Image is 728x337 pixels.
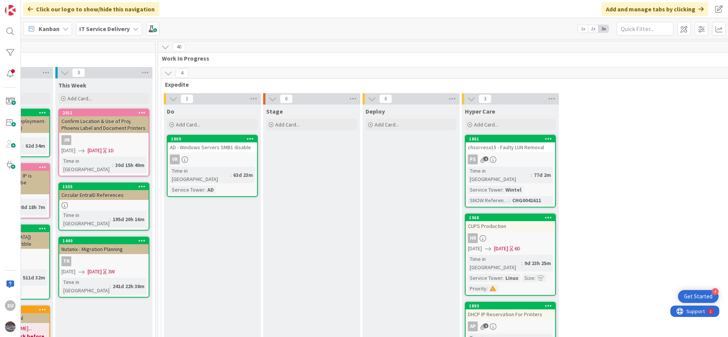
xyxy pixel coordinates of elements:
[59,135,149,145] div: JM
[684,293,712,300] div: Get Started
[204,186,206,194] span: :
[483,156,488,161] span: 2
[61,256,71,266] div: TK
[168,136,257,152] div: 1869AD - Windows Servers SMB1 disable
[173,42,185,51] span: 40
[61,278,110,295] div: Time in [GEOGRAPHIC_DATA]
[61,147,75,154] span: [DATE]
[21,273,47,282] div: 511d 32m
[504,274,520,282] div: Linux
[712,288,719,295] div: 4
[466,321,555,331] div: AP
[469,136,555,142] div: 1861
[522,274,534,282] div: Size
[466,233,555,243] div: HR
[22,142,24,150] span: :
[176,69,188,78] span: 4
[206,186,216,194] div: AD
[79,25,130,33] b: IT Service Delivery
[466,309,555,319] div: DHCP IP Reservation For Printers
[468,186,502,194] div: Service Tower
[5,300,16,311] div: SU
[521,259,522,267] span: :
[14,203,47,211] div: 108d 18h 7m
[466,303,555,319] div: 1893DHCP IP Reservation For Printers
[67,95,92,102] span: Add Card...
[170,186,204,194] div: Service Tower
[58,109,149,176] a: 2011Confirm Location & Use of Proj. Phoenix Label and Document PrintersJM[DATE][DATE]1DTime in [G...
[466,303,555,309] div: 1893
[5,321,16,332] img: avatar
[466,142,555,152] div: chssrvesx15 - Faulty LUN Removal
[515,245,520,253] div: 6D
[469,215,555,220] div: 1968
[468,196,509,204] div: SNOW Reference Number
[63,238,149,243] div: 1440
[59,237,149,244] div: 1440
[112,161,113,169] span: :
[468,284,486,293] div: Priority
[280,94,293,103] span: 0
[230,171,231,179] span: :
[479,94,491,103] span: 3
[502,274,504,282] span: :
[466,136,555,142] div: 1861
[59,109,149,116] div: 2011
[168,136,257,142] div: 1869
[522,259,553,267] div: 9d 23h 25m
[465,135,556,208] a: 1861chssrvesx15 - Faulty LUN RemovalPSTime in [GEOGRAPHIC_DATA]:77d 2mService Tower:WintelSNOW Re...
[59,116,149,133] div: Confirm Location & Use of Proj. Phoenix Label and Document Printers
[168,142,257,152] div: AD - Windows Servers SMB1 disable
[469,303,555,309] div: 1893
[111,215,146,223] div: 195d 20h 16m
[61,211,110,228] div: Time in [GEOGRAPHIC_DATA]
[39,3,41,9] div: 1
[167,135,258,197] a: 1869AD - Windows Servers SMB1 disableVKTime in [GEOGRAPHIC_DATA]:63d 23mService Tower:AD
[466,221,555,231] div: CUPS Production
[39,24,60,33] span: Kanban
[88,147,102,154] span: [DATE]
[59,183,149,190] div: 1535
[171,136,257,142] div: 1869
[170,167,230,183] div: Time in [GEOGRAPHIC_DATA]
[61,268,75,276] span: [DATE]
[24,142,47,150] div: 62d 34m
[110,282,111,290] span: :
[366,108,385,115] span: Deploy
[465,214,556,296] a: 1968CUPS ProductionHR[DATE][DATE]6DTime in [GEOGRAPHIC_DATA]:9d 23h 25mService Tower:LinuxSize:Pr...
[474,121,498,128] span: Add Card...
[468,274,502,282] div: Service Tower
[59,190,149,200] div: Circular EntraID References
[231,171,255,179] div: 63d 23m
[59,237,149,254] div: 1440Nutanix - Migration Planning
[375,121,399,128] span: Add Card...
[578,25,588,33] span: 1x
[483,323,488,328] span: 2
[168,154,257,164] div: VK
[502,186,504,194] span: :
[266,108,283,115] span: Stage
[504,186,523,194] div: Wintel
[59,256,149,266] div: TK
[532,171,553,179] div: 77d 2m
[61,135,71,145] div: JM
[468,167,531,183] div: Time in [GEOGRAPHIC_DATA]
[466,214,555,231] div: 1968CUPS Production
[617,22,673,36] input: Quick Filter...
[59,109,149,133] div: 2011Confirm Location & Use of Proj. Phoenix Label and Document Printers
[465,108,495,115] span: Hyper Care
[468,321,478,331] div: AP
[379,94,392,103] span: 0
[58,237,149,298] a: 1440Nutanix - Migration PlanningTK[DATE][DATE]3WTime in [GEOGRAPHIC_DATA]:241d 22h 38m
[170,154,180,164] div: VK
[494,245,508,253] span: [DATE]
[111,282,146,290] div: 241d 22h 38m
[88,268,102,276] span: [DATE]
[531,171,532,179] span: :
[167,108,174,115] span: Do
[466,136,555,152] div: 1861chssrvesx15 - Faulty LUN Removal
[509,196,510,204] span: :
[63,110,149,115] div: 2011
[486,284,488,293] span: :
[601,2,708,16] div: Add and manage tabs by clicking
